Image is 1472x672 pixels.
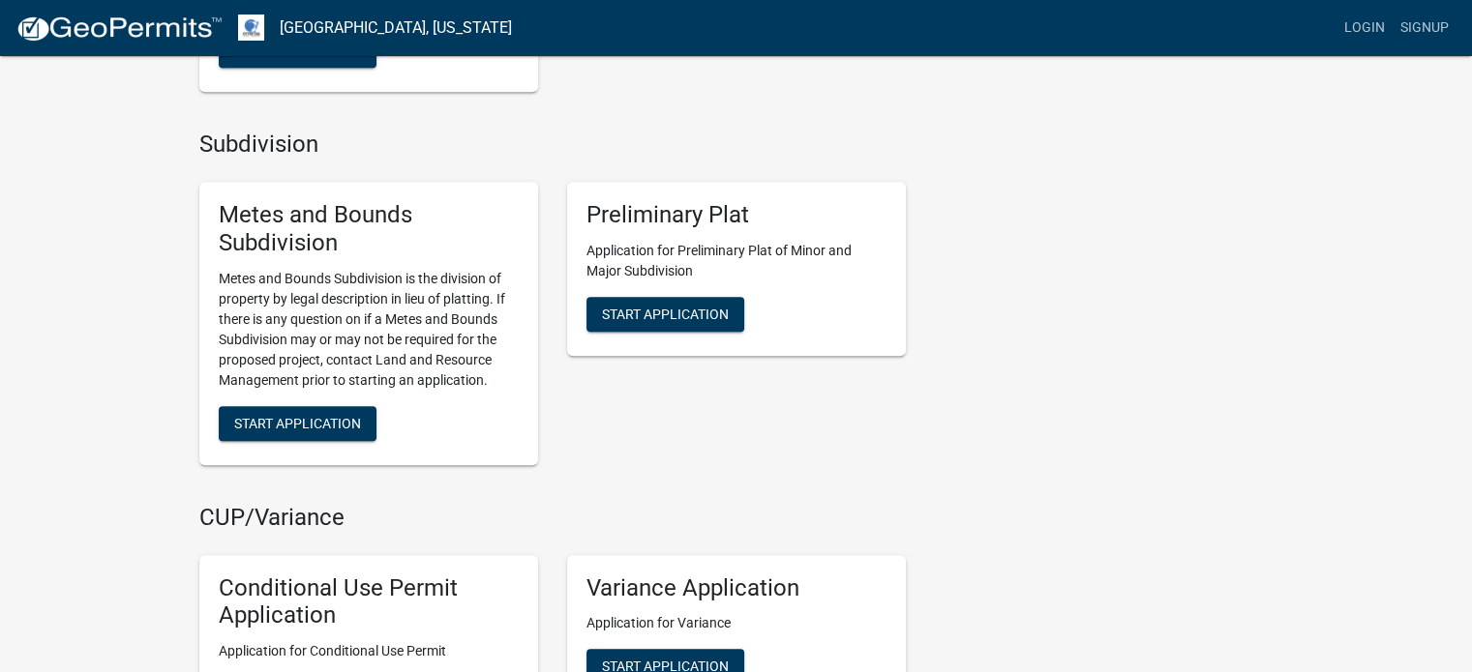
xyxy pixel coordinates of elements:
a: [GEOGRAPHIC_DATA], [US_STATE] [280,12,512,44]
p: Application for Conditional Use Permit [219,641,519,661]
button: Start Application [586,297,744,332]
h4: CUP/Variance [199,504,906,532]
h5: Preliminary Plat [586,201,886,229]
span: Start Application [234,415,361,430]
span: Start Application [234,43,361,58]
span: Start Application [602,306,729,321]
h5: Metes and Bounds Subdivision [219,201,519,257]
p: Application for Variance [586,613,886,633]
button: Start Application [219,406,376,441]
h4: Subdivision [199,131,906,159]
a: Signup [1393,10,1457,46]
p: Application for Preliminary Plat of Minor and Major Subdivision [586,241,886,281]
p: Metes and Bounds Subdivision is the division of property by legal description in lieu of platting... [219,269,519,391]
h5: Variance Application [586,574,886,602]
h5: Conditional Use Permit Application [219,574,519,630]
a: Login [1337,10,1393,46]
img: Otter Tail County, Minnesota [238,15,264,41]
